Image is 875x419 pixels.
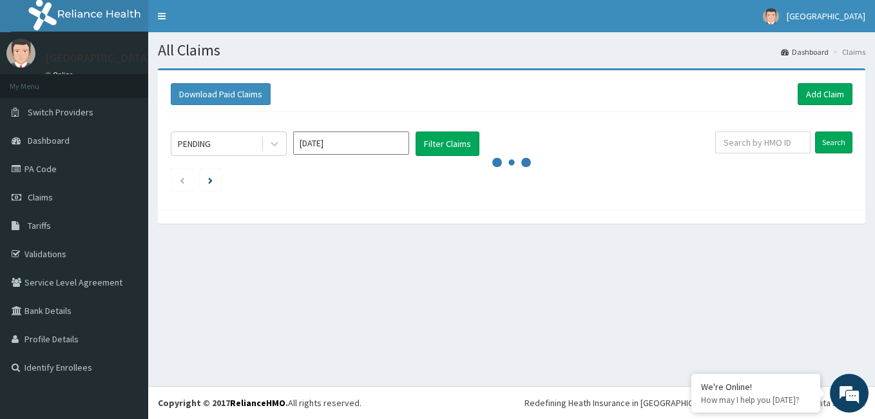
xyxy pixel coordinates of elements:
[524,396,865,409] div: Redefining Heath Insurance in [GEOGRAPHIC_DATA] using Telemedicine and Data Science!
[28,191,53,203] span: Claims
[148,386,875,419] footer: All rights reserved.
[28,106,93,118] span: Switch Providers
[492,143,531,182] svg: audio-loading
[45,52,151,64] p: [GEOGRAPHIC_DATA]
[158,42,865,59] h1: All Claims
[763,8,779,24] img: User Image
[28,220,51,231] span: Tariffs
[179,174,185,186] a: Previous page
[45,70,76,79] a: Online
[208,174,213,186] a: Next page
[158,397,288,409] strong: Copyright © 2017 .
[28,135,70,146] span: Dashboard
[798,83,852,105] a: Add Claim
[178,137,211,150] div: PENDING
[6,39,35,68] img: User Image
[815,132,852,153] input: Search
[701,395,811,405] p: How may I help you today?
[715,132,811,153] input: Search by HMO ID
[230,397,285,409] a: RelianceHMO
[830,46,865,57] li: Claims
[171,83,271,105] button: Download Paid Claims
[416,132,479,156] button: Filter Claims
[701,381,811,393] div: We're Online!
[293,132,409,155] input: Select Month and Year
[787,10,865,22] span: [GEOGRAPHIC_DATA]
[781,46,829,57] a: Dashboard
